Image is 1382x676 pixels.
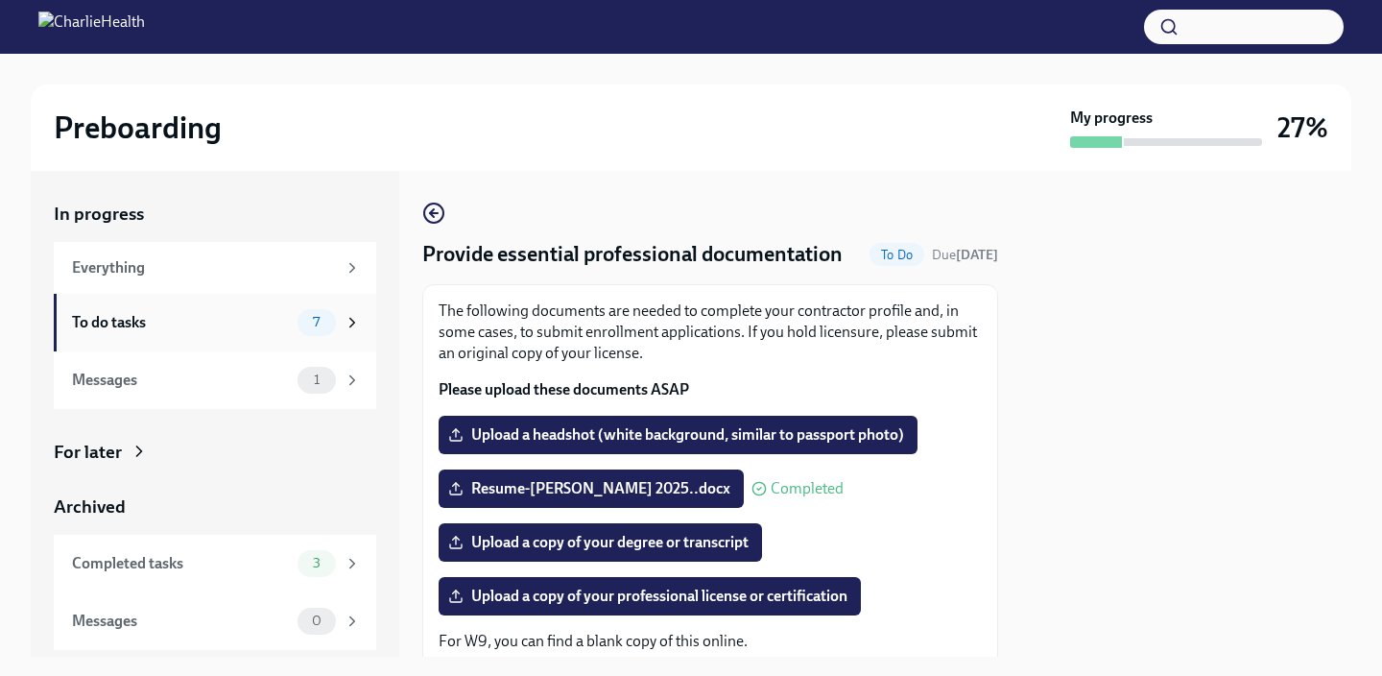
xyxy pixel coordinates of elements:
p: For W9, you can find a blank copy of this online. [439,631,982,652]
span: Completed [771,481,844,496]
label: Upload a copy of your degree or transcript [439,523,762,562]
p: The following documents are needed to complete your contractor profile and, in some cases, to sub... [439,301,982,364]
div: Messages [72,370,290,391]
h3: 27% [1277,110,1328,145]
strong: My progress [1070,108,1153,129]
a: Completed tasks3 [54,535,376,592]
span: 1 [302,373,331,387]
span: Upload a copy of your professional license or certification [452,587,847,606]
label: Upload a headshot (white background, similar to passport photo) [439,416,917,454]
span: Upload a headshot (white background, similar to passport photo) [452,425,904,445]
a: For later [54,440,376,465]
span: September 25th, 2025 09:00 [932,246,998,264]
img: CharlieHealth [38,12,145,42]
span: Resume-[PERSON_NAME] 2025..docx [452,479,730,498]
strong: Please upload these documents ASAP [439,380,689,398]
span: 7 [301,315,331,329]
span: 0 [300,614,333,628]
div: Completed tasks [72,553,290,574]
div: Everything [72,257,336,278]
div: To do tasks [72,312,290,333]
span: To Do [870,248,924,262]
a: Messages1 [54,351,376,409]
a: Archived [54,495,376,519]
div: Messages [72,611,290,632]
label: Upload a copy of your professional license or certification [439,577,861,616]
label: Resume-[PERSON_NAME] 2025..docx [439,470,744,508]
span: Due [932,247,998,263]
h2: Preboarding [54,109,222,147]
a: In progress [54,202,376,227]
a: To do tasks7 [54,294,376,351]
strong: [DATE] [956,247,998,263]
span: 3 [301,556,332,570]
a: Everything [54,242,376,294]
div: For later [54,440,122,465]
h4: Provide essential professional documentation [422,240,843,269]
span: Upload a copy of your degree or transcript [452,533,749,552]
a: Messages0 [54,592,376,650]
